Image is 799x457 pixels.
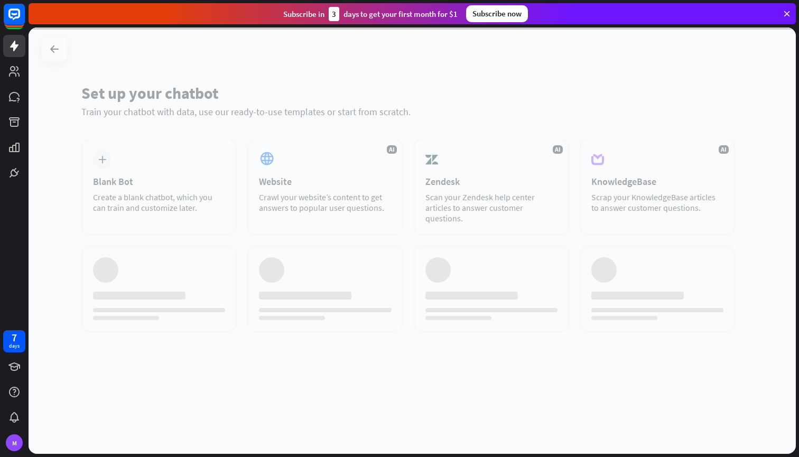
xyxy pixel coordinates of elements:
div: M [6,434,23,451]
div: Subscribe in days to get your first month for $1 [283,7,458,21]
div: Subscribe now [466,5,528,22]
div: days [9,342,20,350]
div: 7 [12,333,17,342]
div: 3 [329,7,339,21]
a: 7 days [3,330,25,352]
